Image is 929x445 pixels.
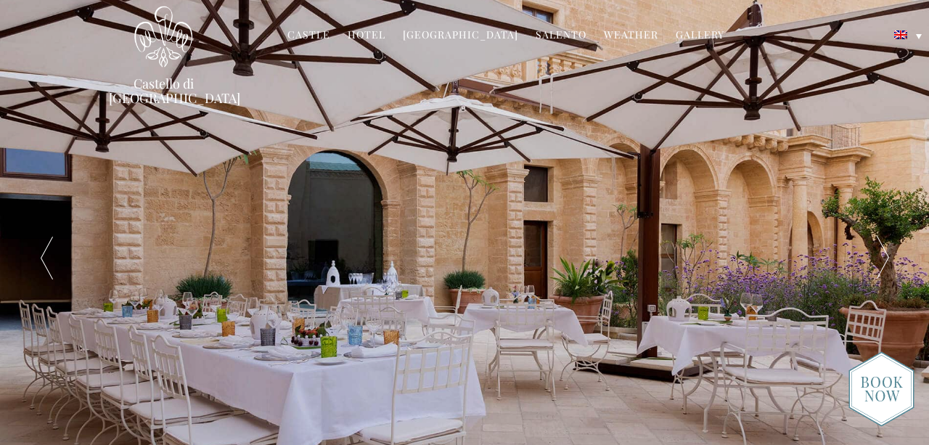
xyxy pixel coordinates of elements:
a: Hotel [348,28,385,44]
a: Salento [536,28,586,44]
a: [GEOGRAPHIC_DATA] [403,28,518,44]
img: Castello di Ugento [134,6,192,68]
a: Weather [604,28,658,44]
img: new-booknow.png [848,351,914,427]
a: Castello di [GEOGRAPHIC_DATA] [109,76,218,105]
a: Castle [287,28,330,44]
img: English [894,30,907,39]
a: Gallery [676,28,724,44]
